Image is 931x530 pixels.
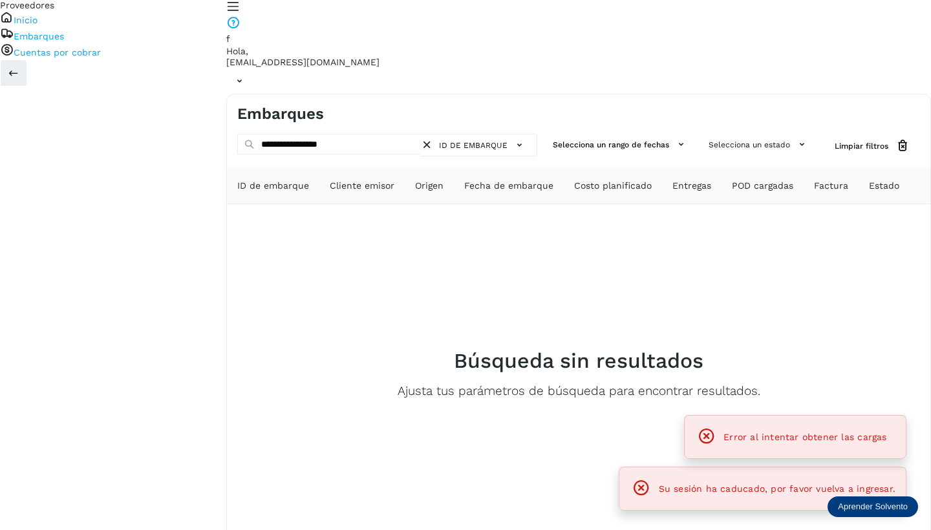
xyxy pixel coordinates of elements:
span: Error al intentar obtener las cargas [723,432,886,442]
p: Hola, [226,46,931,57]
button: Selecciona un rango de fechas [548,134,693,155]
span: ID de embarque [439,140,508,151]
button: Selecciona un estado [703,134,814,155]
span: Costo planificado [574,179,652,193]
span: Origen [415,179,444,193]
p: factura@grupotevian.com [226,57,931,68]
p: Aprender Solvento [838,502,908,512]
span: Fecha de embarque [464,179,553,193]
a: Inicio [14,15,37,25]
span: Cliente emisor [330,179,394,193]
div: Aprender Solvento [828,496,918,517]
span: Su sesión ha caducado, por favor vuelva a ingresar. [659,483,895,494]
span: Entregas [672,179,711,193]
span: f [226,34,230,44]
p: Ajusta tus parámetros de búsqueda para encontrar resultados. [398,384,760,399]
a: Embarques [14,31,64,41]
span: Limpiar filtros [835,140,888,152]
span: Estado [869,179,899,193]
span: POD cargadas [732,179,793,193]
a: Cuentas por cobrar [14,47,101,58]
h2: Búsqueda sin resultados [454,348,703,373]
button: Limpiar filtros [824,134,920,158]
span: ID de embarque [237,179,309,193]
span: Factura [814,179,848,193]
button: ID de embarque [434,134,531,156]
h4: Embarques [237,105,324,123]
